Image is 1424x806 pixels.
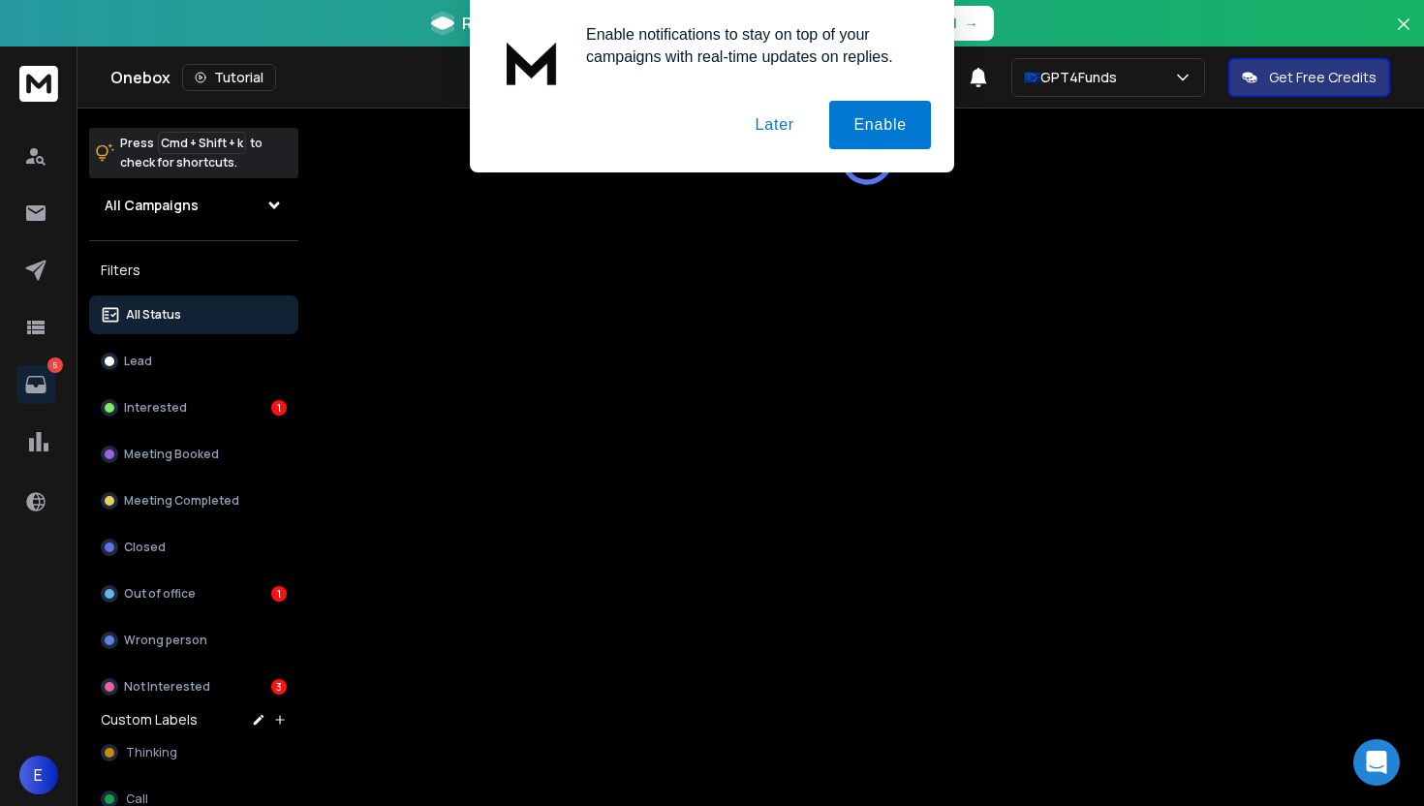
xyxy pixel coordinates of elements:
p: Interested [124,400,187,416]
img: notification icon [493,23,571,101]
p: Closed [124,540,166,555]
button: Lead [89,342,298,381]
a: 5 [16,365,55,404]
div: 1 [271,586,287,602]
button: Wrong person [89,621,298,660]
h1: All Campaigns [105,196,199,215]
button: Thinking [89,733,298,772]
div: 3 [271,679,287,695]
button: E [19,756,58,794]
button: Meeting Completed [89,481,298,520]
p: Out of office [124,586,196,602]
h3: Filters [89,257,298,284]
div: Enable notifications to stay on top of your campaigns with real-time updates on replies. [571,23,931,68]
div: 1 [271,400,287,416]
p: 5 [47,357,63,373]
button: Closed [89,528,298,567]
button: Meeting Booked [89,435,298,474]
button: Later [730,101,818,149]
p: Meeting Booked [124,447,219,462]
p: Lead [124,354,152,369]
button: All Status [89,295,298,334]
button: Not Interested3 [89,667,298,706]
p: All Status [126,307,181,323]
span: Thinking [126,745,177,760]
p: Meeting Completed [124,493,239,509]
button: Enable [829,101,931,149]
div: Open Intercom Messenger [1353,739,1400,786]
p: Not Interested [124,679,210,695]
button: All Campaigns [89,186,298,225]
button: Interested1 [89,388,298,427]
p: Wrong person [124,633,207,648]
button: Out of office1 [89,574,298,613]
h3: Custom Labels [101,710,198,729]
